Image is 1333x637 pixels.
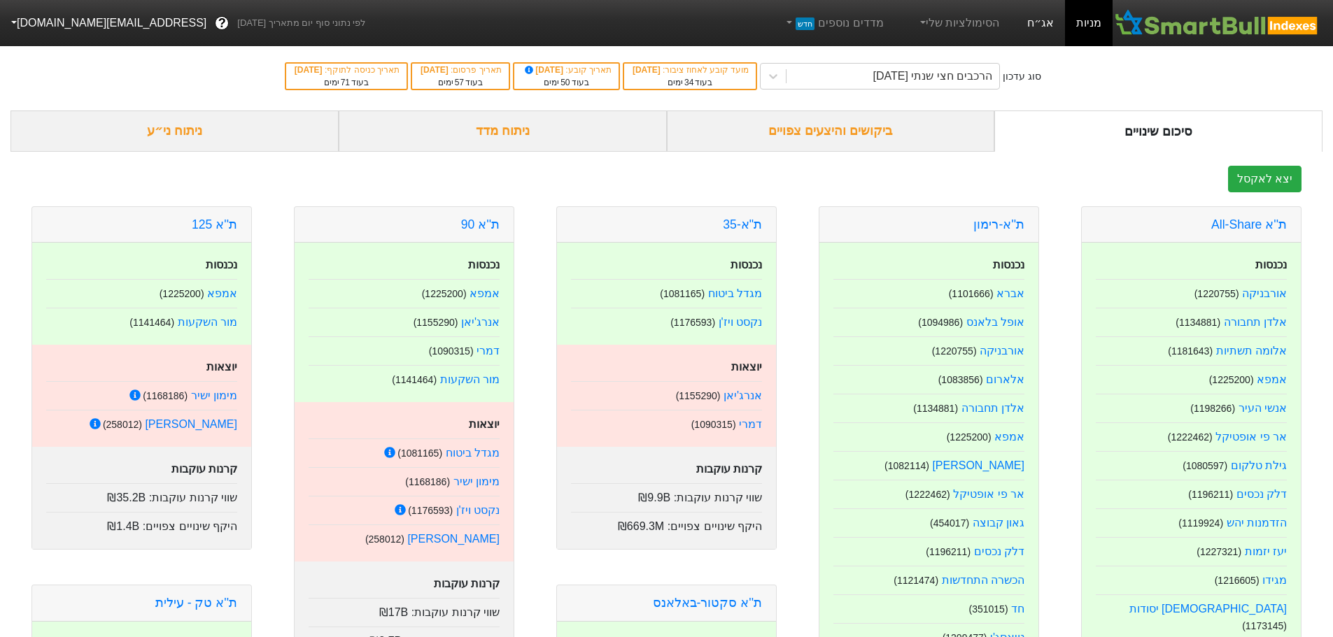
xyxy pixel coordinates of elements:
a: מור השקעות [178,316,237,328]
a: ת''א 125 [192,217,237,231]
small: ( 1196211 ) [1188,489,1233,500]
strong: יוצאות [469,418,500,430]
small: ( 1181643 ) [1168,345,1213,357]
a: ת"א-35 [723,217,762,231]
span: ? [218,14,226,33]
small: ( 1168186 ) [143,390,188,401]
div: היקף שינויים צפויים : [571,512,762,535]
small: ( 1176593 ) [408,505,453,516]
a: אנרג'יאן [461,316,500,328]
small: ( 1090315 ) [429,345,474,357]
a: יעז יזמות [1245,545,1287,557]
a: דמרי [739,418,762,430]
a: אלומה תשתיות [1216,345,1287,357]
span: [DATE] [295,65,325,75]
a: אורבניקה [1242,287,1287,299]
a: דלק נכסים [974,545,1024,557]
div: סוג עדכון [1003,69,1041,84]
small: ( 1134881 ) [1176,317,1220,328]
span: לפי נתוני סוף יום מתאריך [DATE] [237,16,365,30]
small: ( 1134881 ) [913,403,958,414]
small: ( 1220755 ) [1194,288,1239,299]
div: שווי קרנות עוקבות : [571,483,762,506]
strong: נכנסות [731,259,762,271]
small: ( 1173145 ) [1242,620,1287,631]
a: אנרג'יאן [724,389,762,401]
a: דמרי [477,345,500,357]
div: היקף שינויים צפויים : [46,512,237,535]
span: ₪669.3M [618,520,664,532]
a: מגדל ביטוח [446,447,500,459]
a: הכשרה התחדשות [942,574,1024,586]
a: אורבניקה [980,345,1024,357]
small: ( 1090315 ) [691,419,736,430]
small: ( 1196211 ) [926,546,971,557]
a: מדדים נוספיםחדש [778,9,889,37]
div: בעוד ימים [419,76,502,89]
a: אנשי העיר [1239,402,1287,414]
div: שווי קרנות עוקבות : [46,483,237,506]
a: אופל בלאנס [966,316,1024,328]
a: אמפא [1257,373,1287,385]
a: [PERSON_NAME] [932,459,1024,471]
strong: נכנסות [993,259,1024,271]
a: ת''א סקטור-באלאנס [653,596,762,610]
div: ביקושים והיצעים צפויים [667,110,995,152]
strong: נכנסות [1255,259,1287,271]
small: ( 1141464 ) [129,317,174,328]
small: ( 1216605 ) [1215,575,1260,586]
div: תאריך קובע : [521,64,612,76]
div: סיכום שינויים [994,110,1323,152]
a: [PERSON_NAME] [407,533,500,545]
span: 34 [684,78,693,87]
small: ( 258012 ) [365,534,404,545]
a: [PERSON_NAME] [145,418,237,430]
small: ( 1080597 ) [1183,460,1227,471]
small: ( 351015 ) [968,603,1008,615]
small: ( 1155290 ) [676,390,721,401]
div: ניתוח מדד [339,110,667,152]
a: אברא [996,287,1024,299]
small: ( 454017 ) [930,517,969,529]
small: ( 1083856 ) [938,374,983,385]
strong: קרנות עוקבות [696,463,762,475]
span: [DATE] [523,65,566,75]
div: בעוד ימים [631,76,749,89]
div: תאריך פרסום : [419,64,502,76]
span: ₪1.4B [107,520,139,532]
small: ( 1121474 ) [894,575,938,586]
small: ( 1227321 ) [1197,546,1241,557]
a: ת''א טק - עילית [155,596,237,610]
small: ( 258012 ) [103,419,142,430]
small: ( 1081165 ) [397,448,442,459]
small: ( 1220755 ) [932,345,977,357]
a: אמפא [994,431,1024,443]
span: 57 [455,78,464,87]
a: ת''א 90 [461,217,500,231]
a: מימון ישיר [191,389,237,401]
strong: קרנות עוקבות [171,463,237,475]
a: אלדן תחבורה [1224,316,1287,328]
small: ( 1225200 ) [422,288,467,299]
div: מועד קובע לאחוז ציבור : [631,64,749,76]
div: ניתוח ני״ע [10,110,339,152]
div: הרכבים חצי שנתי [DATE] [873,68,993,85]
span: 71 [341,78,350,87]
a: מור השקעות [440,373,500,385]
a: ת''א-רימון [973,217,1024,231]
strong: קרנות עוקבות [434,578,500,589]
a: חד [1011,603,1024,615]
small: ( 1225200 ) [947,431,992,443]
small: ( 1094986 ) [918,317,963,328]
div: בעוד ימים [293,76,400,89]
a: מגדל ביטוח [708,287,762,299]
button: יצא לאקסל [1228,166,1302,192]
small: ( 1081165 ) [660,288,705,299]
small: ( 1119924 ) [1178,517,1223,529]
a: [DEMOGRAPHIC_DATA] יסודות [1129,603,1287,615]
a: אמפא [470,287,500,299]
small: ( 1176593 ) [670,317,715,328]
span: ₪35.2B [107,492,146,503]
a: אר פי אופטיקל [1215,431,1287,443]
strong: יוצאות [206,361,237,373]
